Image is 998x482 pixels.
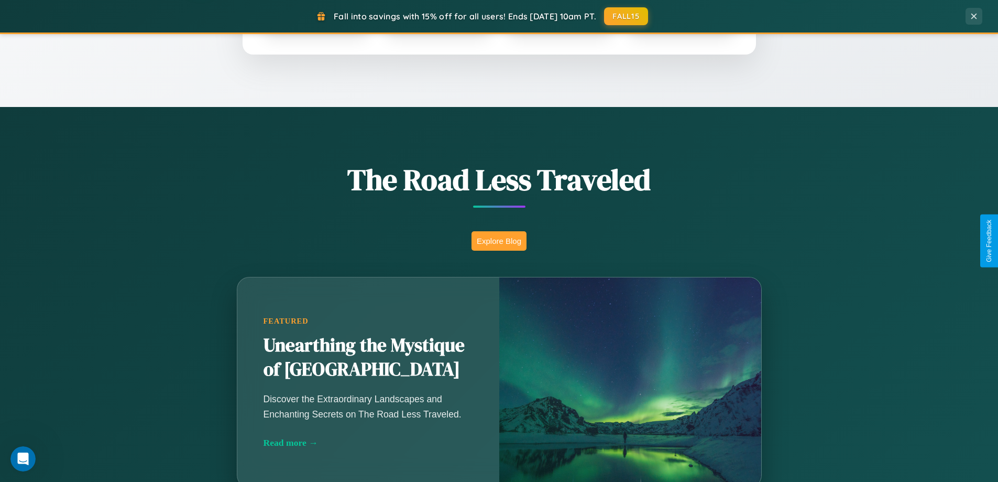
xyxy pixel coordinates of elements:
button: FALL15 [604,7,648,25]
span: Fall into savings with 15% off for all users! Ends [DATE] 10am PT. [334,11,596,22]
div: Read more → [264,437,473,448]
h1: The Road Less Traveled [185,159,814,200]
iframe: Intercom live chat [10,446,36,472]
div: Featured [264,317,473,326]
div: Give Feedback [985,220,993,262]
h2: Unearthing the Mystique of [GEOGRAPHIC_DATA] [264,334,473,382]
p: Discover the Extraordinary Landscapes and Enchanting Secrets on The Road Less Traveled. [264,392,473,421]
button: Explore Blog [471,231,527,251]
